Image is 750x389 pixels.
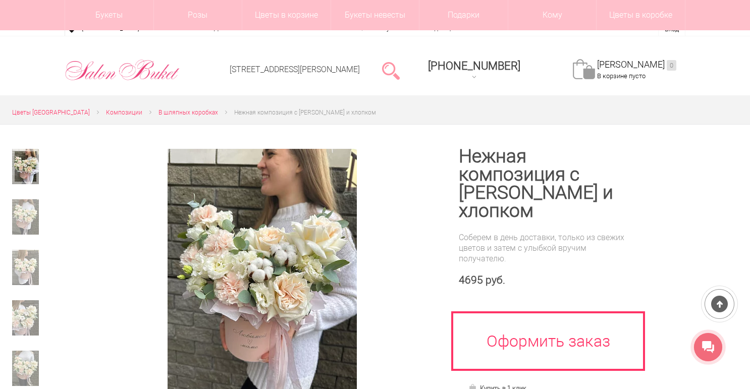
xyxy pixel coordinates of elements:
a: В шляпных коробках [158,107,218,118]
span: Нежная композиция с [PERSON_NAME] и хлопком [234,109,376,116]
img: Цветы Нижний Новгород [65,57,180,83]
a: Оформить заказ [451,311,645,371]
span: В шляпных коробках [158,109,218,116]
h1: Нежная композиция с [PERSON_NAME] и хлопком [459,147,633,220]
div: Соберем в день доставки, только из свежих цветов и затем с улыбкой вручим получателю. [459,232,633,264]
a: [PERSON_NAME] [597,59,676,71]
span: В корзине пусто [597,72,646,80]
span: Композиции [106,109,142,116]
ins: 0 [667,60,676,71]
span: [PHONE_NUMBER] [428,60,520,72]
a: [STREET_ADDRESS][PERSON_NAME] [230,65,360,74]
a: [PHONE_NUMBER] [422,56,526,85]
span: Цветы [GEOGRAPHIC_DATA] [12,109,90,116]
a: Композиции [106,107,142,118]
a: Цветы [GEOGRAPHIC_DATA] [12,107,90,118]
div: 4695 руб. [459,274,633,287]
